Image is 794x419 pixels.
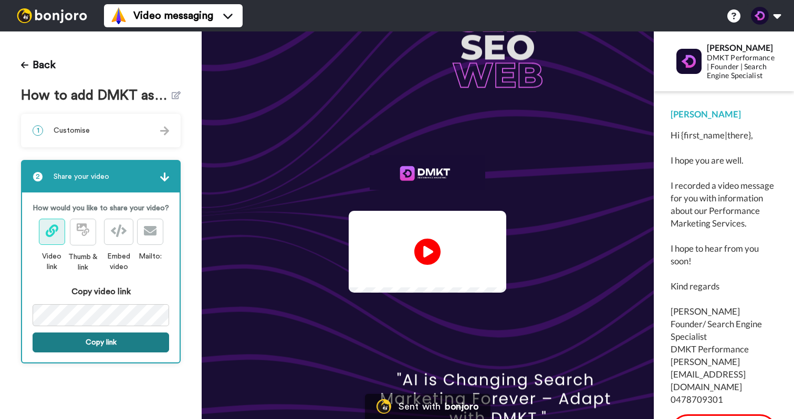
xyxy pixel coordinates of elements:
[707,53,777,80] div: DMKT Performance | Founder | Search Engine Specialist
[133,8,213,23] span: Video messaging
[21,88,172,103] span: How to add DMKT as a Google Ads Admin
[676,49,702,74] img: Profile Image
[33,332,169,352] button: Copy link
[54,171,109,182] span: Share your video
[110,7,127,24] img: vm-color.svg
[65,252,100,273] div: Thumb & link
[100,251,137,272] div: Embed video
[54,125,90,136] span: Customise
[21,52,56,78] button: Back
[160,173,169,181] img: arrow.svg
[33,203,169,213] p: How would you like to share your video?
[365,394,490,419] a: Bonjoro LogoSent withbonjoro
[707,42,777,52] div: [PERSON_NAME]
[33,171,43,182] span: 2
[486,267,497,278] img: Full screen
[370,155,485,190] img: 6dc56659-8f0f-43d7-83f3-e9d46c0fbded
[671,108,777,121] div: [PERSON_NAME]
[13,8,91,23] img: bj-logo-header-white.svg
[445,402,478,411] div: bonjoro
[137,251,163,262] div: Mailto:
[671,129,777,406] div: Hi {first_name|there}, I hope you are well. I recorded a video message for you with information a...
[33,125,43,136] span: 1
[377,399,391,414] img: Bonjoro Logo
[399,402,441,411] div: Sent with
[38,251,66,272] div: Video link
[160,126,169,135] img: arrow.svg
[21,114,181,147] div: 1Customise
[33,285,169,298] div: Copy video link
